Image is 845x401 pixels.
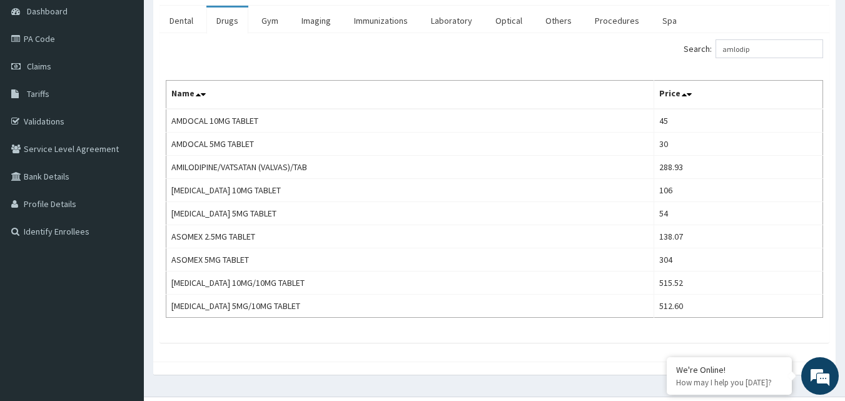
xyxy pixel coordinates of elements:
td: [MEDICAL_DATA] 5MG TABLET [166,202,654,225]
p: How may I help you today? [676,377,782,388]
a: Procedures [585,8,649,34]
a: Dental [159,8,203,34]
a: Gym [251,8,288,34]
a: Spa [652,8,687,34]
div: Chat with us now [65,70,210,86]
td: [MEDICAL_DATA] 10MG TABLET [166,179,654,202]
div: Minimize live chat window [205,6,235,36]
th: Name [166,81,654,109]
td: 54 [654,202,823,225]
td: 304 [654,248,823,272]
label: Search: [684,39,823,58]
img: d_794563401_company_1708531726252_794563401 [23,63,51,94]
td: 512.60 [654,295,823,318]
a: Laboratory [421,8,482,34]
td: 45 [654,109,823,133]
td: 106 [654,179,823,202]
a: Immunizations [344,8,418,34]
td: ASOMEX 5MG TABLET [166,248,654,272]
a: Others [535,8,582,34]
span: Tariffs [27,88,49,99]
td: 30 [654,133,823,156]
a: Optical [485,8,532,34]
a: Imaging [291,8,341,34]
span: We're online! [73,121,173,247]
td: AMDOCAL 5MG TABLET [166,133,654,156]
div: We're Online! [676,364,782,375]
td: [MEDICAL_DATA] 5MG/10MG TABLET [166,295,654,318]
td: 515.52 [654,272,823,295]
td: ASOMEX 2.5MG TABLET [166,225,654,248]
span: Claims [27,61,51,72]
td: [MEDICAL_DATA] 10MG/10MG TABLET [166,272,654,295]
td: AMILODIPINE/VATSATAN (VALVAS)/TAB [166,156,654,179]
a: Drugs [206,8,248,34]
span: Dashboard [27,6,68,17]
input: Search: [716,39,823,58]
td: 138.07 [654,225,823,248]
td: 288.93 [654,156,823,179]
th: Price [654,81,823,109]
td: AMDOCAL 10MG TABLET [166,109,654,133]
textarea: Type your message and hit 'Enter' [6,268,238,312]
